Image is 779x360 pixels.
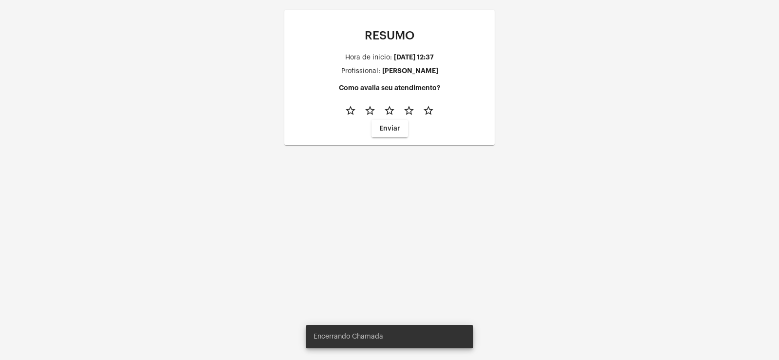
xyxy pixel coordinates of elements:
[394,54,434,61] div: [DATE] 12:37
[371,120,408,137] button: Enviar
[292,84,487,92] h4: Como avalia seu atendimento?
[379,125,400,132] span: Enviar
[384,105,395,116] mat-icon: star_border
[423,105,434,116] mat-icon: star_border
[403,105,415,116] mat-icon: star_border
[382,67,438,75] div: [PERSON_NAME]
[314,332,383,341] span: Encerrando Chamada
[292,29,487,42] p: RESUMO
[341,68,380,75] div: Profissional:
[345,105,356,116] mat-icon: star_border
[364,105,376,116] mat-icon: star_border
[345,54,392,61] div: Hora de inicio:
